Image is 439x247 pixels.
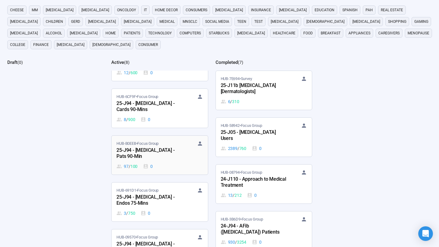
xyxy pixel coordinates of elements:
[70,30,98,36] span: [MEDICAL_DATA]
[116,116,135,123] div: 8
[92,42,130,48] span: [DEMOGRAPHIC_DATA]
[233,192,234,199] span: /
[408,30,429,36] span: menopause
[10,30,38,36] span: [MEDICAL_DATA]
[112,136,208,175] a: HUB-B0EEB•Focus Group25-J94 - [MEDICAL_DATA] - Pats 90-Min97 / 1000
[126,210,128,217] span: /
[116,147,184,161] div: 25-J94 - [MEDICAL_DATA] - Pats 90-Min
[57,42,84,48] span: [MEDICAL_DATA]
[303,30,313,36] span: Food
[7,60,17,65] h2: Draft
[10,7,24,13] span: cheese
[352,19,380,25] span: [MEDICAL_DATA]
[237,145,239,152] span: /
[221,82,288,96] div: 25-J11b [MEDICAL_DATA] [Dermatologists]
[183,19,197,25] span: mnsclc
[205,19,229,25] span: social media
[216,71,312,110] a: HUB-7E694•Survey25-J11b [MEDICAL_DATA] [Dermatologists]6 / 310
[148,30,172,36] span: technology
[124,19,152,25] span: [MEDICAL_DATA]
[247,192,257,199] div: 0
[348,30,370,36] span: appliances
[221,216,263,222] span: HUB-3B6D9 • Focus Group
[112,183,208,221] a: HUB-691D1•Focus Group25-J94 - [MEDICAL_DATA] - Endos 75-Mins3 / 7500
[254,19,263,25] span: Test
[221,222,288,236] div: 24-J94 - AFib ([MEDICAL_DATA]) Patients
[414,19,428,25] span: gaming
[116,69,137,76] div: 12
[81,7,109,13] span: [MEDICAL_DATA]
[237,30,265,36] span: [MEDICAL_DATA]
[111,60,124,65] h2: Active
[128,116,135,123] span: 900
[46,30,62,36] span: alcohol
[221,169,262,176] span: HUB-08794 • Focus Group
[216,118,312,157] a: HUB-58942•Focus Group25-J05 - [MEDICAL_DATA] Users2389 / 7600
[279,7,307,13] span: [MEDICAL_DATA]
[252,239,262,245] div: 0
[130,163,137,170] span: 100
[251,7,271,13] span: Insurance
[180,30,201,36] span: computers
[232,98,239,105] span: 310
[273,30,295,36] span: healthcare
[378,30,400,36] span: caregivers
[124,30,140,36] span: Patients
[186,7,207,13] span: consumers
[215,7,243,13] span: [MEDICAL_DATA]
[143,69,153,76] div: 0
[235,239,237,245] span: /
[388,19,406,25] span: shopping
[237,239,246,245] span: 3254
[116,100,184,114] div: 25-J94 - [MEDICAL_DATA] - Cards 90-Mins
[116,94,158,100] span: HUB-6CF9F • Focus Group
[155,7,178,13] span: home decor
[237,19,246,25] span: Teen
[129,69,130,76] span: /
[234,192,241,199] span: 212
[130,69,137,76] span: 600
[116,187,159,193] span: HUB-691D1 • Focus Group
[116,210,135,217] div: 3
[315,7,334,13] span: education
[238,60,243,65] span: ( 7 )
[46,7,73,13] span: [MEDICAL_DATA]
[418,226,433,241] div: Open Intercom Messenger
[221,192,242,199] div: 13
[138,42,158,48] span: consumer
[221,145,246,152] div: 2389
[88,19,116,25] span: [MEDICAL_DATA]
[342,7,358,13] span: Spanish
[209,30,229,36] span: starbucks
[239,145,246,152] span: 760
[366,7,373,13] span: PAH
[105,30,116,36] span: home
[128,210,135,217] span: 750
[10,42,25,48] span: college
[216,165,312,204] a: HUB-08794•Focus Group24-J110 - Approach to Medical Treatment13 / 2120
[143,163,153,170] div: 0
[381,7,403,13] span: real estate
[116,163,137,170] div: 97
[221,176,288,190] div: 24-J110 - Approach to Medical Treatment
[116,141,159,147] span: HUB-B0EEB • Focus Group
[116,234,158,240] span: HUB-09570 • Focus Group
[159,19,175,25] span: medical
[221,129,288,143] div: 25-J05 - [MEDICAL_DATA] Users
[252,145,262,152] div: 0
[221,98,239,105] div: 6
[116,193,184,207] div: 25-J94 - [MEDICAL_DATA] - Endos 75-Mins
[221,123,262,129] span: HUB-58942 • Focus Group
[216,60,238,65] h2: Completed
[306,19,344,25] span: [DEMOGRAPHIC_DATA]
[141,210,150,217] div: 0
[117,7,136,13] span: oncology
[32,7,38,13] span: MM
[112,89,208,128] a: HUB-6CF9F•Focus Group25-J94 - [MEDICAL_DATA] - Cards 90-Mins8 / 9000
[230,98,232,105] span: /
[221,76,252,82] span: HUB-7E694 • Survey
[33,42,49,48] span: finance
[144,7,147,13] span: it
[321,30,341,36] span: breakfast
[129,163,130,170] span: /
